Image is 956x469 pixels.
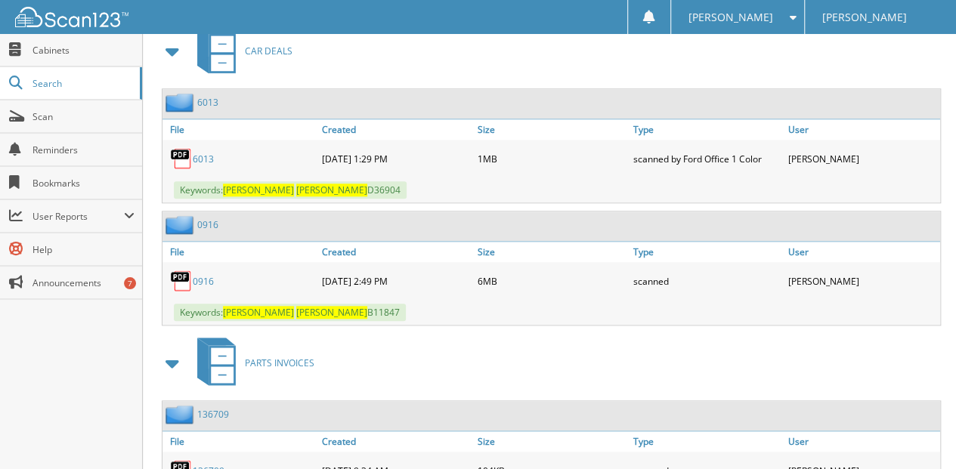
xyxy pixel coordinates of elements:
div: scanned [629,266,784,296]
div: 6MB [474,266,630,296]
span: [PERSON_NAME] [822,13,907,22]
span: Help [32,243,135,256]
a: File [162,431,318,452]
a: User [784,242,940,262]
a: Type [629,242,784,262]
a: User [784,431,940,452]
img: scan123-logo-white.svg [15,7,128,27]
img: folder2.png [166,215,197,234]
a: 0916 [197,218,218,231]
span: [PERSON_NAME] [688,13,772,22]
img: folder2.png [166,93,197,112]
span: Reminders [32,143,135,156]
div: [DATE] 1:29 PM [318,143,474,174]
div: [DATE] 2:49 PM [318,266,474,296]
div: scanned by Ford Office 1 Color [629,143,784,174]
span: [PERSON_NAME] [223,306,294,319]
span: PARTS INVOICES [245,356,314,369]
img: PDF.png [170,270,193,292]
div: 7 [124,277,136,289]
a: Size [474,242,630,262]
a: 136709 [197,408,229,421]
span: Announcements [32,276,135,289]
a: PARTS INVOICES [188,333,314,393]
a: Created [318,431,474,452]
div: [PERSON_NAME] [784,266,940,296]
a: Type [629,431,784,452]
img: folder2.png [166,405,197,424]
img: PDF.png [170,147,193,170]
span: User Reports [32,210,124,223]
a: CAR DEALS [188,21,292,81]
a: Type [629,119,784,140]
span: Search [32,77,132,90]
span: Keywords: D36904 [174,181,407,199]
a: Size [474,119,630,140]
a: 6013 [197,96,218,109]
span: [PERSON_NAME] [223,184,294,196]
a: 0916 [193,275,214,288]
div: 1MB [474,143,630,174]
span: Keywords: B11847 [174,304,406,321]
a: Created [318,119,474,140]
span: Scan [32,110,135,123]
span: CAR DEALS [245,45,292,57]
a: Size [474,431,630,452]
span: [PERSON_NAME] [296,184,367,196]
div: [PERSON_NAME] [784,143,940,174]
a: User [784,119,940,140]
a: 6013 [193,153,214,165]
a: File [162,119,318,140]
a: File [162,242,318,262]
a: Created [318,242,474,262]
span: [PERSON_NAME] [296,306,367,319]
span: Bookmarks [32,177,135,190]
span: Cabinets [32,44,135,57]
